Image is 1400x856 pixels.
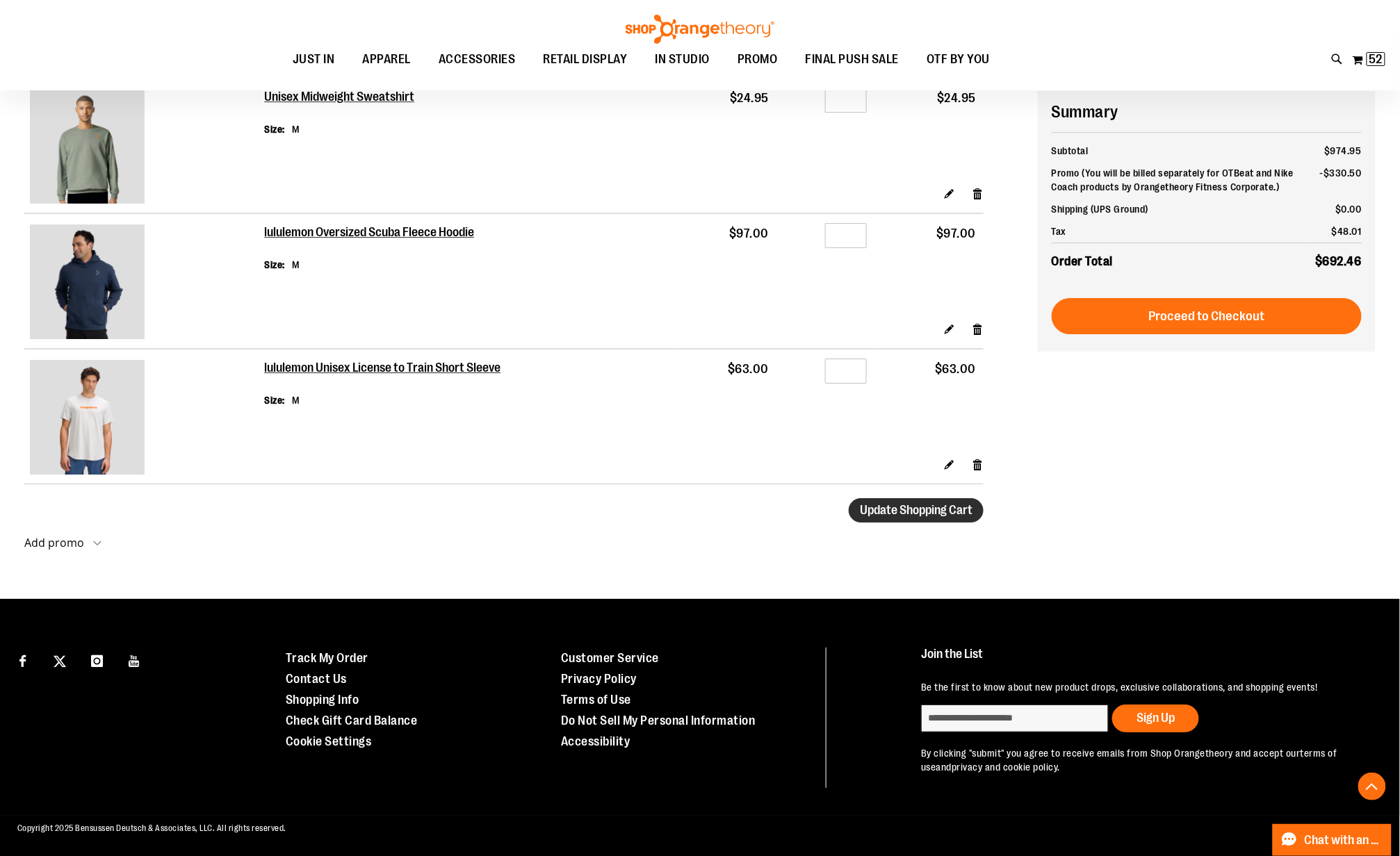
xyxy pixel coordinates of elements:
[264,393,285,407] dt: Size
[972,186,984,201] a: Remove item
[264,225,476,240] a: lululemon Oversized Scuba Fleece Hoodie
[264,90,416,105] a: Unisex Midweight Sweatshirt
[972,322,984,336] a: Remove item
[849,498,984,522] button: Update Shopping Cart
[122,648,147,672] a: Visit our Youtube page
[439,44,516,75] span: ACCESSORIES
[952,762,1060,773] a: privacy and cookie policy.
[30,224,259,343] a: lululemon Oversized Scuba Fleece Hoodie
[1358,773,1386,800] button: Back To Top
[561,714,756,727] a: Do Not Sell My Personal Information
[935,362,976,376] span: $63.00
[921,648,1367,673] h4: Join the List
[264,122,285,136] dt: Size
[927,44,990,75] span: OTF BY YOU
[85,648,109,672] a: Visit our Instagram page
[293,44,335,75] span: JUST IN
[806,44,900,75] span: FINAL PUSH SALE
[292,258,300,272] dd: M
[1336,204,1362,215] span: $0.00
[54,655,66,668] img: Twitter
[30,224,145,339] img: lululemon Oversized Scuba Fleece Hoodie
[1052,167,1080,179] span: Promo
[30,89,259,207] a: Unisex Midweight Sweatshirt
[30,360,259,478] a: lululemon Unisex License to Train Short Sleeve
[561,672,637,686] a: Privacy Policy
[729,227,769,240] span: $97.00
[30,360,145,475] img: lululemon Unisex License to Train Short Sleeve
[17,823,286,833] span: Copyright 2025 Bensussen Deutsch & Associates, LLC. All rights reserved.
[286,734,372,748] a: Cookie Settings
[1320,167,1362,179] span: -$330.50
[1052,251,1114,271] strong: Order Total
[1325,145,1362,156] span: $974.95
[24,535,84,550] strong: Add promo
[264,258,285,272] dt: Size
[1052,167,1294,192] span: (You will be billed separately for OTBeat and Nike Coach products by Orangetheory Fitness Corpora...
[561,693,631,707] a: Terms of Use
[24,536,101,557] button: Add promo
[1052,140,1310,162] th: Subtotal
[1137,711,1175,725] span: Sign Up
[921,748,1337,773] a: terms of use
[363,44,412,75] span: APPAREL
[1149,308,1265,324] span: Proceed to Checkout
[1052,220,1310,243] th: Tax
[656,44,710,75] span: IN STUDIO
[1052,100,1362,124] h2: Summary
[544,44,628,75] span: RETAIL DISPLAY
[264,361,503,376] a: lululemon Unisex License to Train Short Sleeve
[921,705,1109,732] input: enter email
[972,457,984,472] a: Remove item
[921,746,1367,774] p: By clicking "submit" you agree to receive emails from Shop Orangetheory and accept our and
[286,672,347,686] a: Contact Us
[1305,834,1383,847] span: Chat with an Expert
[1369,52,1383,66] span: 52
[1112,705,1199,732] button: Sign Up
[286,693,359,707] a: Shopping Info
[860,503,972,517] span: Update Shopping Cart
[1316,254,1362,268] span: $692.46
[292,122,300,136] dd: M
[30,89,145,204] img: Unisex Midweight Sweatshirt
[1052,298,1362,334] button: Proceed to Checkout
[1332,226,1362,237] span: $48.01
[921,680,1367,694] p: Be the first to know about new product drops, exclusive collaborations, and shopping events!
[48,648,72,672] a: Visit our X page
[286,714,418,727] a: Check Gift Card Balance
[728,362,769,376] span: $63.00
[936,227,976,240] span: $97.00
[738,44,778,75] span: PROMO
[292,393,300,407] dd: M
[624,15,776,44] img: Shop Orangetheory
[286,651,368,665] a: Track My Order
[561,734,630,748] a: Accessibility
[1273,824,1392,856] button: Chat with an Expert
[730,91,769,105] span: $24.95
[1052,204,1089,215] span: Shipping
[561,651,659,665] a: Customer Service
[10,648,35,672] a: Visit our Facebook page
[937,91,976,105] span: $24.95
[1091,204,1149,215] span: (UPS Ground)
